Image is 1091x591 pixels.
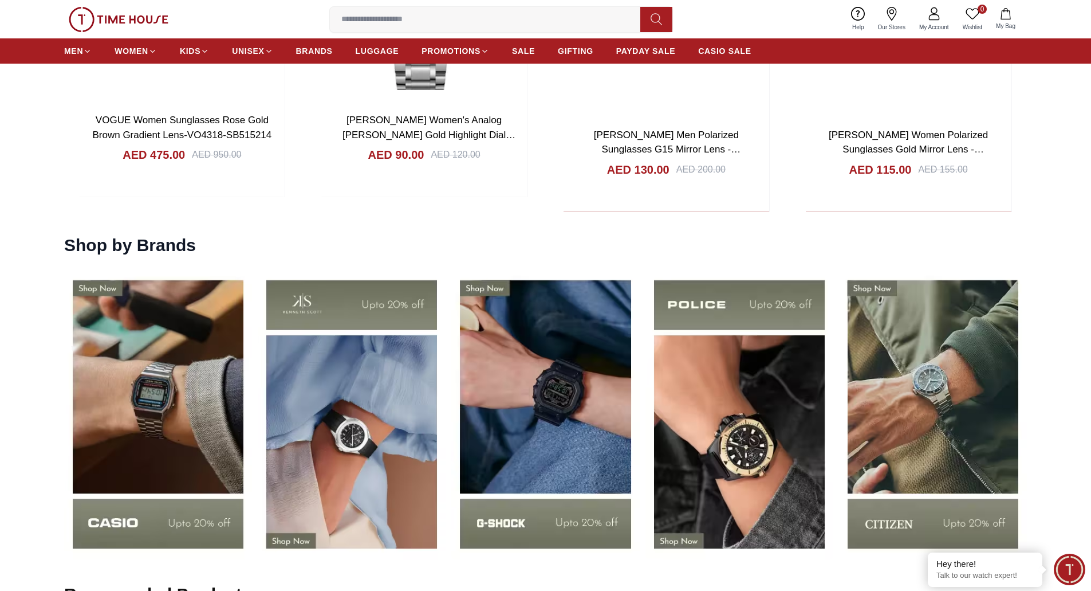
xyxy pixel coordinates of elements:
[451,267,639,561] img: Shop By Brands -Tornado - UAE
[845,5,871,34] a: Help
[180,41,209,61] a: KIDS
[936,558,1034,570] div: Hey there!
[296,41,333,61] a: BRANDS
[115,41,157,61] a: WOMEN
[873,23,910,32] span: Our Stores
[616,41,675,61] a: PAYDAY SALE
[936,571,1034,581] p: Talk to our watch expert!
[64,41,92,61] a: MEN
[422,45,480,57] span: PROMOTIONS
[123,147,185,163] h4: AED 475.00
[918,163,967,177] div: AED 155.00
[180,45,200,57] span: KIDS
[607,162,669,178] h4: AED 130.00
[92,115,271,140] a: VOGUE Women Sunglasses Rose Gold Brown Gradient Lens-VO4318-SB515214
[512,41,535,61] a: SALE
[978,5,987,14] span: 0
[558,41,593,61] a: GIFTING
[69,7,168,32] img: ...
[958,23,987,32] span: Wishlist
[296,45,333,57] span: BRANDS
[915,23,954,32] span: My Account
[594,130,741,170] a: [PERSON_NAME] Men Polarized Sunglasses G15 Mirror Lens - LC1214C02
[232,41,273,61] a: UNISEX
[871,5,912,34] a: Our Stores
[676,163,726,177] div: AED 200.00
[232,45,264,57] span: UNISEX
[839,267,1027,561] img: Shop by Brands - Ecstacy - UAE
[64,45,83,57] span: MEN
[64,267,252,561] img: Shop by Brands - Quantum- UAE
[356,45,399,57] span: LUGGAGE
[115,45,148,57] span: WOMEN
[698,45,751,57] span: CASIO SALE
[64,235,196,256] h2: Shop by Brands
[989,6,1022,33] button: My Bag
[698,41,751,61] a: CASIO SALE
[616,45,675,57] span: PAYDAY SALE
[645,267,833,561] img: Shop By Brands - Carlton- UAE
[512,45,535,57] span: SALE
[342,115,515,155] a: [PERSON_NAME] Women's Analog [PERSON_NAME] Gold Highlight Dial Watch - K25504-SBSWK
[422,41,489,61] a: PROMOTIONS
[431,148,480,162] div: AED 120.00
[991,22,1020,30] span: My Bag
[356,41,399,61] a: LUGGAGE
[849,162,912,178] h4: AED 115.00
[1054,554,1085,585] div: Chat Widget
[368,147,424,163] h4: AED 90.00
[956,5,989,34] a: 0Wishlist
[192,148,241,162] div: AED 950.00
[258,267,446,561] img: Shop By Brands - Casio- UAE
[848,23,869,32] span: Help
[558,45,593,57] span: GIFTING
[829,130,988,170] a: [PERSON_NAME] Women Polarized Sunglasses Gold Mirror Lens - LC1031C02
